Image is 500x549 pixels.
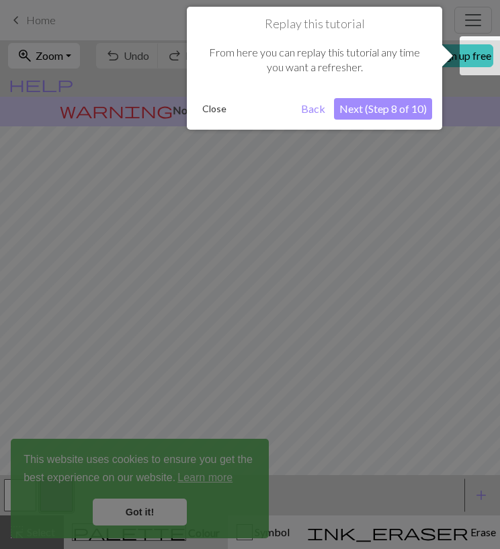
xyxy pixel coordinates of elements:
button: Close [197,99,232,119]
h1: Replay this tutorial [197,17,432,32]
button: Next (Step 8 of 10) [334,98,432,120]
div: Replay this tutorial [187,7,442,130]
div: From here you can replay this tutorial any time you want a refresher. [197,32,432,89]
button: Back [296,98,331,120]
